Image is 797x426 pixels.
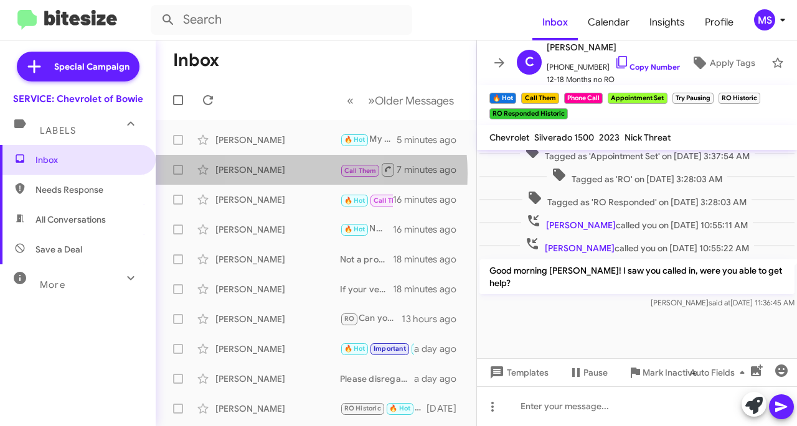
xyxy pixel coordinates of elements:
[564,93,603,104] small: Phone Call
[215,343,340,355] div: [PERSON_NAME]
[680,52,765,74] button: Apply Tags
[608,93,667,104] small: Appointment Set
[414,343,466,355] div: a day ago
[651,298,795,307] span: [PERSON_NAME] [DATE] 11:36:45 AM
[520,144,755,162] span: Tagged as 'Appointment Set' on [DATE] 3:37:54 AM
[215,134,340,146] div: [PERSON_NAME]
[215,164,340,176] div: [PERSON_NAME]
[520,236,754,254] span: called you on [DATE] 10:55:22 AM
[547,73,680,86] span: 12-18 Months no RO
[35,213,106,226] span: All Conversations
[35,183,141,196] span: Needs Response
[40,279,65,290] span: More
[340,341,414,356] div: My pleasure
[344,136,365,144] span: 🔥 Hot
[427,402,466,415] div: [DATE]
[344,167,377,175] span: Call Them
[743,9,783,30] button: MS
[339,88,361,113] button: Previous
[340,88,461,113] nav: Page navigation example
[151,5,412,35] input: Search
[344,315,354,323] span: RO
[643,361,697,384] span: Mark Inactive
[215,373,340,385] div: [PERSON_NAME]
[690,361,750,384] span: Auto Fields
[340,373,414,385] div: Please disregard the system generated texts
[477,361,559,384] button: Templates
[709,298,730,307] span: said at
[489,108,568,119] small: RO Responded Historic
[397,134,466,146] div: 5 minutes ago
[402,313,466,325] div: 13 hours ago
[393,253,466,266] div: 18 minutes ago
[340,253,393,266] div: Not a problem! If your vehicle is not ready for service please disregard they system generated te...
[680,361,760,384] button: Auto Fields
[215,283,340,295] div: [PERSON_NAME]
[340,401,427,415] div: Okay, may I ask what the air bag issue is?
[414,373,466,385] div: a day ago
[340,222,393,236] div: Not a problem, would you like me to opt you out of messages?
[215,402,340,415] div: [PERSON_NAME]
[546,220,616,231] span: [PERSON_NAME]
[340,162,397,177] div: Inbound Call
[393,223,466,236] div: 16 minutes ago
[625,132,671,143] span: Nick Threat
[347,93,354,108] span: «
[489,93,516,104] small: 🔥 Hot
[173,50,219,70] h1: Inbox
[17,52,139,81] a: Special Campaign
[615,62,680,72] a: Copy Number
[532,4,578,40] a: Inbox
[368,93,375,108] span: »
[393,193,466,206] div: 16 minutes ago
[340,132,397,147] div: My pleasure! Have a great day
[215,313,340,325] div: [PERSON_NAME]
[393,283,466,295] div: 18 minutes ago
[672,93,714,104] small: Try Pausing
[54,60,130,73] span: Special Campaign
[695,4,743,40] a: Profile
[215,193,340,206] div: [PERSON_NAME]
[13,93,143,105] div: SERVICE: Chevrolet of Bowie
[344,404,381,412] span: RO Historic
[374,197,406,205] span: Call Them
[545,243,615,254] span: [PERSON_NAME]
[583,361,608,384] span: Pause
[547,40,680,55] span: [PERSON_NAME]
[35,154,141,166] span: Inbox
[479,259,795,294] p: Good morning [PERSON_NAME]! I saw you called in, were you able to get help?
[374,345,406,353] span: Important
[525,52,534,72] span: C
[710,52,755,74] span: Apply Tags
[719,93,760,104] small: RO Historic
[344,345,365,353] span: 🔥 Hot
[534,132,594,143] span: Silverado 1500
[521,93,559,104] small: Call Them
[618,361,707,384] button: Mark Inactive
[35,243,82,256] span: Save a Deal
[340,283,393,295] div: If your vehicle is not ready for service yet please disregard the system generated text messages
[559,361,618,384] button: Pause
[639,4,695,40] a: Insights
[487,361,549,384] span: Templates
[40,125,76,136] span: Labels
[215,223,340,236] div: [PERSON_NAME]
[547,167,727,185] span: Tagged as 'RO' on [DATE] 3:28:03 AM
[547,55,680,73] span: [PHONE_NUMBER]
[375,94,454,108] span: Older Messages
[344,197,365,205] span: 🔥 Hot
[389,404,410,412] span: 🔥 Hot
[344,225,365,233] span: 🔥 Hot
[397,164,466,176] div: 7 minutes ago
[578,4,639,40] a: Calendar
[340,312,402,326] div: Can you take the gift and accept my invitation? Only 2 steps, take your free gifts from top-notch...
[522,190,752,208] span: Tagged as 'RO Responded' on [DATE] 3:28:03 AM
[361,88,461,113] button: Next
[340,192,393,207] div: Good morning [PERSON_NAME]! I saw you called in, were you able to get help?
[489,132,529,143] span: Chevrolet
[599,132,620,143] span: 2023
